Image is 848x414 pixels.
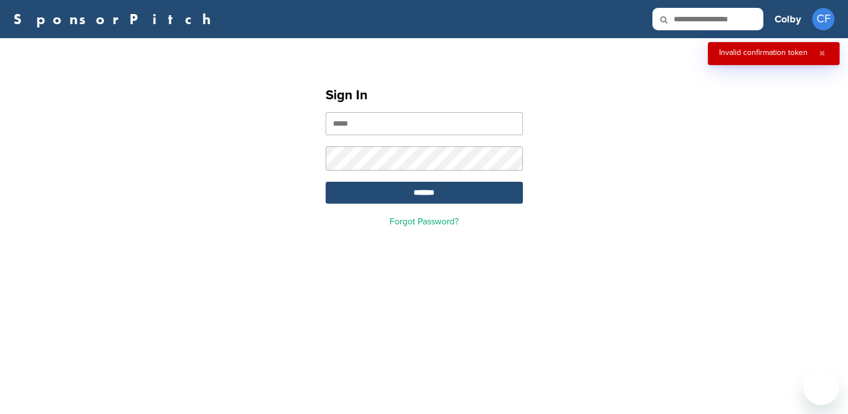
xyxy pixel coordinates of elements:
span: CF [812,8,835,30]
a: SponsorPitch [13,12,218,26]
div: Invalid confirmation token [719,49,808,57]
h1: Sign In [326,85,523,105]
button: Close [816,49,828,58]
a: Colby [775,7,801,31]
a: Forgot Password? [390,216,458,227]
iframe: Button to launch messaging window [803,369,839,405]
h3: Colby [775,11,801,27]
